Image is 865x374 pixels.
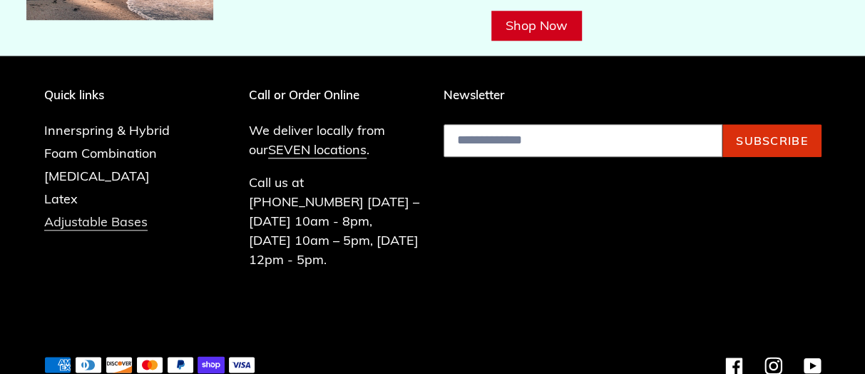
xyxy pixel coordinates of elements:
[44,191,78,207] a: Latex
[44,145,157,161] a: Foam Combination
[44,122,170,138] a: Innerspring & Hybrid
[249,121,422,159] p: We deliver locally from our .
[722,124,822,157] button: Subscribe
[44,88,191,102] p: Quick links
[44,213,148,231] a: Adjustable Bases
[249,88,422,102] p: Call or Order Online
[444,88,822,102] p: Newsletter
[491,11,582,41] a: Shop Now
[44,168,150,184] a: [MEDICAL_DATA]
[268,141,367,158] a: SEVEN locations
[444,124,722,157] input: Email address
[736,133,808,148] span: Subscribe
[249,173,422,269] p: Call us at [PHONE_NUMBER] [DATE] – [DATE] 10am - 8pm, [DATE] 10am – 5pm, [DATE] 12pm - 5pm.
